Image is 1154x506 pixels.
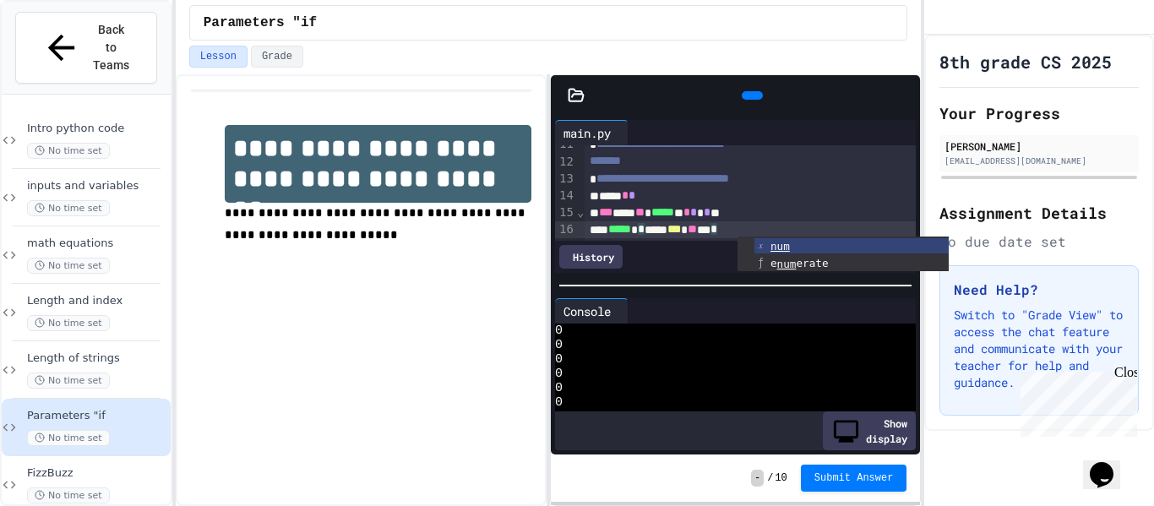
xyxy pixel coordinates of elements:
[767,471,773,485] span: /
[944,155,1134,167] div: [EMAIL_ADDRESS][DOMAIN_NAME]
[555,298,629,324] div: Console
[954,280,1124,300] h3: Need Help?
[27,409,167,423] span: Parameters "if
[555,367,563,381] span: 0
[27,258,110,274] span: No time set
[939,101,1139,125] h2: Your Progress
[27,430,110,446] span: No time set
[944,139,1134,154] div: [PERSON_NAME]
[555,302,619,320] div: Console
[27,351,167,366] span: Length of strings
[27,315,110,331] span: No time set
[1014,365,1137,437] iframe: chat widget
[738,237,949,271] ul: Completions
[801,465,907,492] button: Submit Answer
[954,307,1124,391] p: Switch to "Grade View" to access the chat feature and communicate with your teacher for help and ...
[27,294,167,308] span: Length and index
[27,143,110,159] span: No time set
[27,487,110,503] span: No time set
[1083,438,1137,489] iframe: chat widget
[27,179,167,193] span: inputs and variables
[91,21,131,74] span: Back to Teams
[27,466,167,481] span: FizzBuzz
[555,188,576,204] div: 14
[823,411,916,450] div: Show display
[775,471,787,485] span: 10
[7,7,117,107] div: Chat with us now!Close
[751,470,764,487] span: -
[555,171,576,188] div: 13
[559,245,623,269] div: History
[27,122,167,136] span: Intro python code
[555,381,563,395] span: 0
[15,12,157,84] button: Back to Teams
[555,352,563,367] span: 0
[555,395,563,410] span: 0
[576,205,585,219] span: Fold line
[27,373,110,389] span: No time set
[939,201,1139,225] h2: Assignment Details
[939,50,1112,73] h1: 8th grade CS 2025
[555,204,576,221] div: 15
[770,240,790,253] span: num
[555,324,563,338] span: 0
[204,13,317,33] span: Parameters "if
[251,46,303,68] button: Grade
[814,471,894,485] span: Submit Answer
[555,124,619,142] div: main.py
[939,231,1139,252] div: No due date set
[555,338,563,352] span: 0
[189,46,248,68] button: Lesson
[555,120,629,145] div: main.py
[555,154,576,171] div: 12
[27,200,110,216] span: No time set
[555,221,576,238] div: 16
[555,136,576,153] div: 11
[27,237,167,251] span: math equations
